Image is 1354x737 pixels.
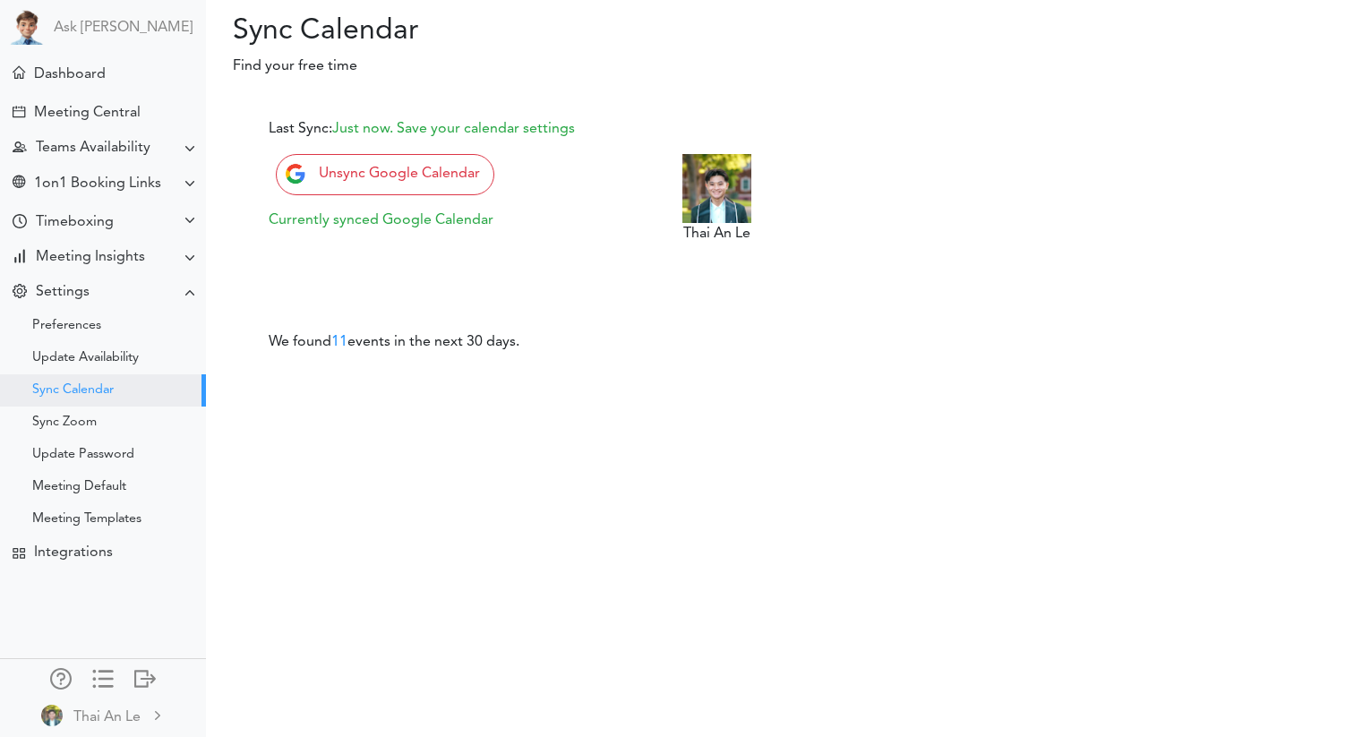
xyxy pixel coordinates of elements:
a: Ask [PERSON_NAME] [54,20,193,37]
div: Meeting Dashboard [13,66,25,79]
div: Show only icons [92,668,114,686]
img: Powered by TEAMCAL AI [9,9,45,45]
div: Dashboard [34,66,106,83]
a: Change side menu [92,668,114,693]
div: Time Your Goals [13,214,27,231]
p: Find your free time [206,56,1354,77]
img: wBLfyGaAXRLqgAAAABJRU5ErkJggg== [682,154,751,223]
div: TEAMCAL AI Workflow Apps [13,547,25,560]
div: Last Sync: [269,118,751,140]
a: Manage Members and Externals [50,668,72,693]
div: Settings [36,284,90,301]
h2: Sync Calendar [206,14,570,48]
span: Unsync Google Calendar [319,167,480,181]
div: Thai An Le [73,707,141,728]
label: Just now. Save your calendar settings [332,118,575,140]
div: Meeting Central [34,105,141,122]
a: Unsync Google Calendar [276,154,494,195]
div: Manage Members and Externals [50,668,72,686]
div: Preferences [32,321,101,330]
div: Create Meeting [13,106,25,118]
div: Meeting Default [32,483,126,492]
div: Update Availability [32,354,139,363]
div: Sync Calendar [32,386,114,395]
p: We found events in the next 30 days. [269,331,751,353]
div: Meeting Templates [32,515,141,524]
img: google_icon.png [281,159,310,188]
div: Thai An Le [682,223,751,244]
span: 11 [331,335,347,349]
div: Teams Availability [36,140,150,157]
div: Update Password [32,450,134,459]
div: Meeting Insights [36,249,145,266]
div: Sync Zoom [32,418,97,427]
div: Share Meeting Link [13,176,25,193]
div: Integrations [34,544,113,561]
div: Timeboxing [36,214,114,231]
img: wBLfyGaAXRLqgAAAABJRU5ErkJggg== [41,705,63,726]
div: Currently synced Google Calendar [269,210,682,231]
div: 1on1 Booking Links [34,176,161,193]
a: Thai An Le [2,695,204,735]
div: Log out [134,668,156,686]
